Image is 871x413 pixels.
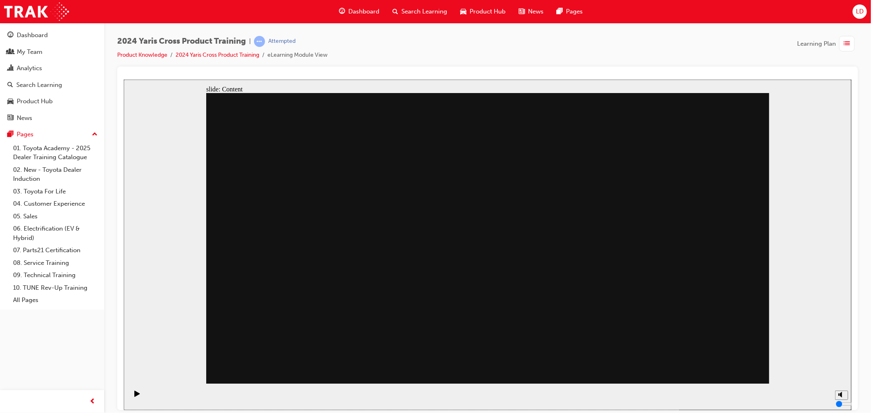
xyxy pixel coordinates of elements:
[528,7,544,16] span: News
[90,397,96,407] span: prev-icon
[550,3,589,20] a: pages-iconPages
[711,311,724,320] button: Unmute (Ctrl+Alt+M)
[10,269,101,282] a: 09. Technical Training
[7,98,13,105] span: car-icon
[3,26,101,127] button: DashboardMy TeamAnalyticsSearch LearningProduct HubNews
[16,80,62,90] div: Search Learning
[856,7,864,16] span: LD
[17,97,53,106] div: Product Hub
[92,129,98,140] span: up-icon
[249,37,251,46] span: |
[10,210,101,223] a: 05. Sales
[454,3,512,20] a: car-iconProduct Hub
[10,164,101,185] a: 02. New - Toyota Dealer Induction
[844,39,850,49] span: list-icon
[17,130,33,139] div: Pages
[853,4,867,19] button: LD
[712,321,765,328] input: volume
[267,51,327,60] li: eLearning Module View
[392,7,398,17] span: search-icon
[10,294,101,306] a: All Pages
[3,111,101,126] a: News
[557,7,563,17] span: pages-icon
[3,28,101,43] a: Dashboard
[10,142,101,164] a: 01. Toyota Academy - 2025 Dealer Training Catalogue
[10,185,101,198] a: 03. Toyota For Life
[176,51,259,58] a: 2024 Yaris Cross Product Training
[7,82,13,89] span: search-icon
[117,51,167,58] a: Product Knowledge
[332,3,386,20] a: guage-iconDashboard
[4,304,18,331] div: playback controls
[17,47,42,57] div: My Team
[3,44,101,60] a: My Team
[519,7,525,17] span: news-icon
[348,7,379,16] span: Dashboard
[10,198,101,210] a: 04. Customer Experience
[7,115,13,122] span: news-icon
[17,113,32,123] div: News
[268,38,296,45] div: Attempted
[10,257,101,269] a: 08. Service Training
[17,64,42,73] div: Analytics
[470,7,506,16] span: Product Hub
[10,282,101,294] a: 10. TUNE Rev-Up Training
[512,3,550,20] a: news-iconNews
[3,127,101,142] button: Pages
[10,222,101,244] a: 06. Electrification (EV & Hybrid)
[7,49,13,56] span: people-icon
[797,39,836,49] span: Learning Plan
[117,37,246,46] span: 2024 Yaris Cross Product Training
[339,7,345,17] span: guage-icon
[460,7,466,17] span: car-icon
[254,36,265,47] span: learningRecordVerb_ATTEMPT-icon
[386,3,454,20] a: search-iconSearch Learning
[3,78,101,93] a: Search Learning
[7,32,13,39] span: guage-icon
[7,65,13,72] span: chart-icon
[7,131,13,138] span: pages-icon
[707,304,724,331] div: misc controls
[3,61,101,76] a: Analytics
[3,94,101,109] a: Product Hub
[10,244,101,257] a: 07. Parts21 Certification
[797,36,858,51] button: Learning Plan
[4,311,18,324] button: Play (Ctrl+Alt+P)
[17,31,48,40] div: Dashboard
[4,2,69,21] img: Trak
[566,7,583,16] span: Pages
[401,7,447,16] span: Search Learning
